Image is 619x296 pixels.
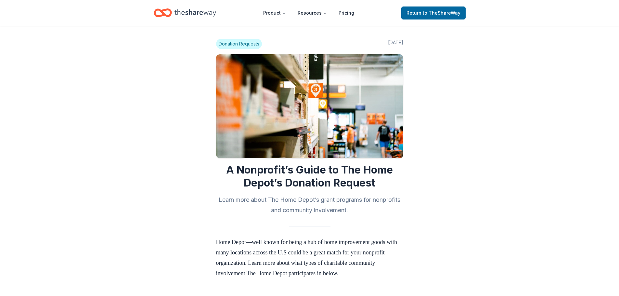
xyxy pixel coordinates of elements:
[258,6,291,19] button: Product
[216,163,403,189] h1: A Nonprofit’s Guide to The Home Depot’s Donation Request
[216,54,403,158] img: Image for A Nonprofit’s Guide to The Home Depot’s Donation Request
[154,5,216,20] a: Home
[423,10,460,16] span: to TheShareWay
[258,5,359,20] nav: Main
[401,6,466,19] a: Returnto TheShareWay
[333,6,359,19] a: Pricing
[216,39,262,49] span: Donation Requests
[216,195,403,215] h2: Learn more about The Home Depot’s grant programs for nonprofits and community involvement.
[216,237,403,278] p: Home Depot—well known for being a hub of home improvement goods with many locations across the U....
[292,6,332,19] button: Resources
[406,9,460,17] span: Return
[388,39,403,49] span: [DATE]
